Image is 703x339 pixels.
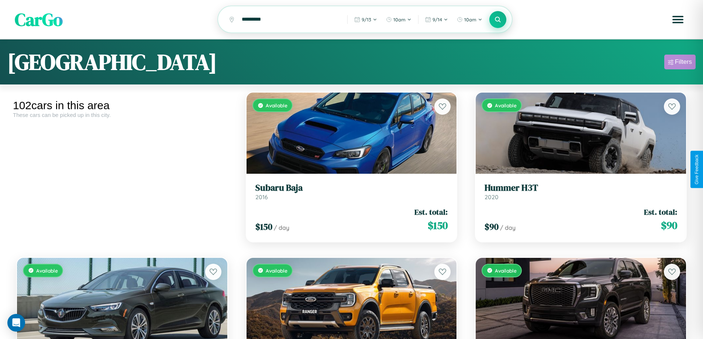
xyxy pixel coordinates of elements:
[351,14,381,25] button: 9/13
[255,221,272,233] span: $ 150
[36,267,58,274] span: Available
[7,314,25,332] div: Open Intercom Messenger
[382,14,415,25] button: 10am
[433,17,442,23] span: 9 / 14
[428,218,448,233] span: $ 150
[485,221,499,233] span: $ 90
[13,112,231,118] div: These cars can be picked up in this city.
[485,183,677,201] a: Hummer H3T2020
[495,102,517,108] span: Available
[266,267,287,274] span: Available
[15,7,63,32] span: CarGo
[485,183,677,193] h3: Hummer H3T
[255,193,268,201] span: 2016
[668,9,688,30] button: Open menu
[255,183,448,193] h3: Subaru Baja
[694,155,699,184] div: Give Feedback
[274,224,289,231] span: / day
[7,47,217,77] h1: [GEOGRAPHIC_DATA]
[393,17,406,23] span: 10am
[255,183,448,201] a: Subaru Baja2016
[495,267,517,274] span: Available
[500,224,516,231] span: / day
[13,99,231,112] div: 102 cars in this area
[464,17,476,23] span: 10am
[362,17,371,23] span: 9 / 13
[485,193,499,201] span: 2020
[414,207,448,217] span: Est. total:
[266,102,287,108] span: Available
[644,207,677,217] span: Est. total:
[661,218,677,233] span: $ 90
[421,14,452,25] button: 9/14
[675,58,692,66] div: Filters
[453,14,486,25] button: 10am
[664,55,696,69] button: Filters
